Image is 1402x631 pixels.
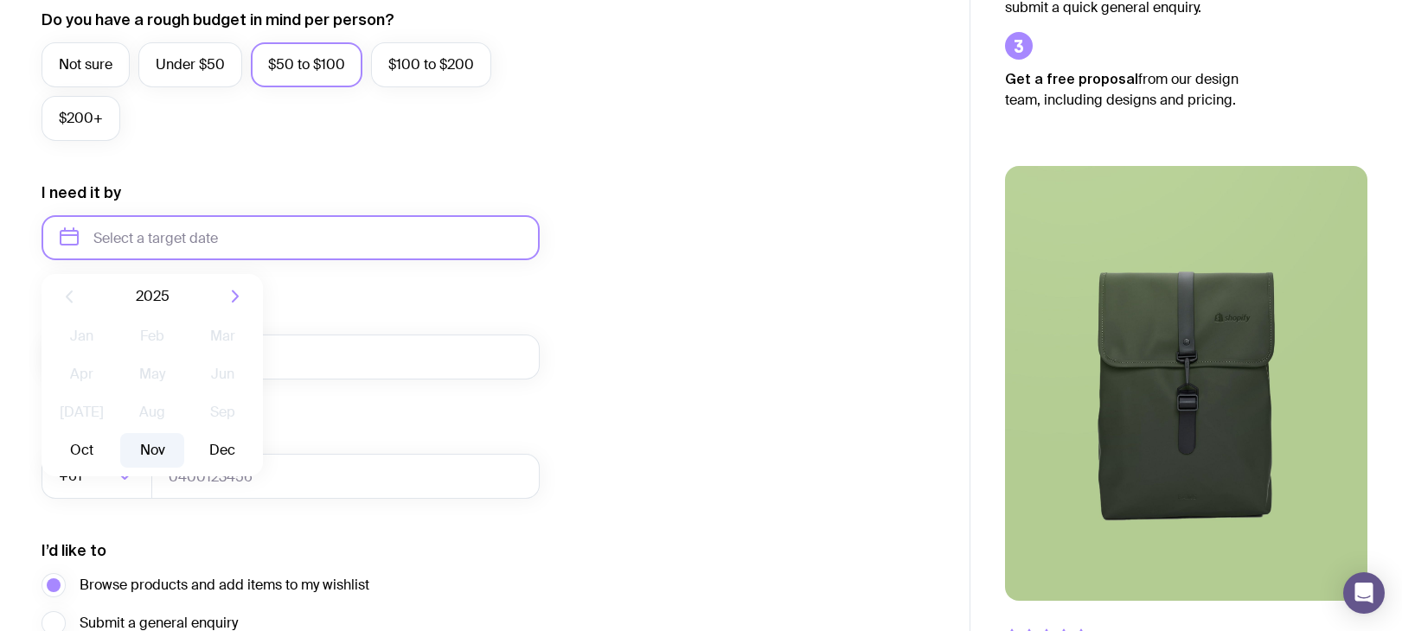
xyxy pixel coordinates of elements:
[120,395,183,430] button: Aug
[371,42,491,87] label: $100 to $200
[120,319,183,354] button: Feb
[59,454,86,499] span: +61
[136,286,170,307] span: 2025
[151,454,540,499] input: 0400123456
[50,433,113,468] button: Oct
[86,454,112,499] input: Search for option
[42,96,120,141] label: $200+
[42,454,152,499] div: Search for option
[80,575,369,596] span: Browse products and add items to my wishlist
[42,335,540,379] input: you@email.com
[191,395,254,430] button: Sep
[138,42,242,87] label: Under $50
[42,540,106,561] label: I’d like to
[42,42,130,87] label: Not sure
[50,395,113,430] button: [DATE]
[120,357,183,392] button: May
[120,433,183,468] button: Nov
[251,42,362,87] label: $50 to $100
[191,357,254,392] button: Jun
[191,319,254,354] button: Mar
[42,10,394,30] label: Do you have a rough budget in mind per person?
[1005,71,1138,86] strong: Get a free proposal
[191,433,254,468] button: Dec
[50,319,113,354] button: Jan
[50,357,113,392] button: Apr
[42,182,121,203] label: I need it by
[1343,572,1385,614] div: Open Intercom Messenger
[1005,68,1264,111] p: from our design team, including designs and pricing.
[42,215,540,260] input: Select a target date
